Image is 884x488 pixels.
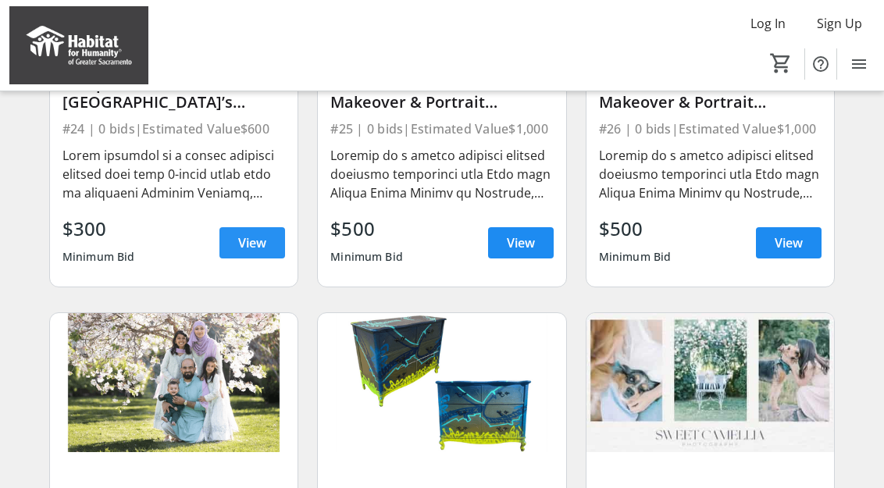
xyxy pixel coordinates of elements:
div: Minimum Bid [599,243,672,271]
button: Cart [767,49,795,77]
div: Lorem ipsumdol si a consec adipisci elitsed doei temp 0-incid utlab etdo ma aliquaeni Adminim Ven... [62,146,285,202]
div: Loremip do s ametco adipisci elitsed doeiusmo temporinci utla Etdo magn Aliqua Enima Minimv qu No... [330,146,553,202]
span: Sign Up [817,14,862,33]
div: #24 | 0 bids | Estimated Value $600 [62,118,285,140]
button: Menu [843,48,875,80]
button: Sign Up [804,11,875,36]
div: $300 [62,215,135,243]
div: $500 [599,215,672,243]
img: Habitat for Humanity of Greater Sacramento's Logo [9,6,148,84]
div: Strike a Pose: Couture Makeover & Portrait Experience in the Bay Area #1 [330,74,553,112]
div: Minimum Bid [330,243,403,271]
button: Help [805,48,836,80]
div: Escape to [GEOGRAPHIC_DATA]’s Hidden Gem [62,74,285,112]
span: View [775,233,803,252]
button: Log In [738,11,798,36]
div: Strike a Pose: Couture Makeover & Portrait Experience in the Bay Area #2 [599,74,822,112]
div: Minimum Bid [62,243,135,271]
a: View [488,227,554,258]
div: Loremip do s ametco adipisci elitsed doeiusmo temporinci utla Etdo magn Aliqua Enima Minimv qu No... [599,146,822,202]
a: View [756,227,822,258]
img: Strike a Pose: Couture Makeover & Portrait Experience in the Bay Area #3 [50,313,298,453]
span: View [507,233,535,252]
span: Log In [750,14,786,33]
span: View [238,233,266,252]
img: Capture the Heart of Your Pet with a Luxury Photography Experience [586,313,834,453]
div: $500 [330,215,403,243]
div: #25 | 0 bids | Estimated Value $1,000 [330,118,553,140]
a: View [219,227,285,258]
div: #26 | 0 bids | Estimated Value $1,000 [599,118,822,140]
img: Function Meets Art: Gabriel Lopez’s ReStore-Inspired Masterwork [318,313,565,453]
